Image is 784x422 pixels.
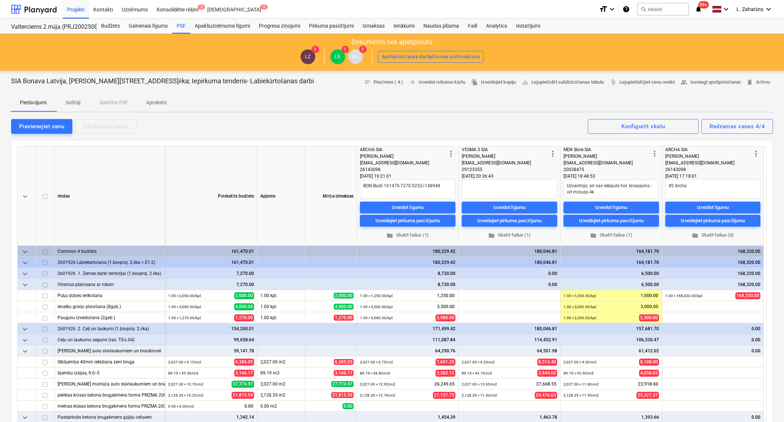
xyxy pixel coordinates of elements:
span: 1,250.00 [436,293,455,299]
span: 0.00 [244,403,254,409]
small: 1.00 × 3,500.00 / kpl. [360,305,393,309]
span: [EMAIL_ADDRESS][DOMAIN_NAME] [462,160,531,165]
small: 1.00 × 1,270.00 / kpl. [168,316,202,320]
div: [DATE] 20:36:43 [462,173,557,179]
div: ARCHA SIA [665,146,752,153]
small: 1.00 × 2,000.00 / kpl. [168,294,202,298]
button: Apstiprināšanas darbplūsmas pārtraukšana [378,51,484,63]
div: Virsmas plānēsana ar rokām [58,279,162,290]
div: Izveidot līgumu [493,203,525,212]
a: PSF [172,19,190,34]
span: 4,058.05 [639,370,659,377]
span: arrow_forward [409,79,416,86]
small: 1.00 × 2,500.00 / kpl. [563,316,597,320]
span: attach_file [610,79,617,86]
div: 99,658.64 [168,334,254,345]
div: Izveidojiet pirkuma pasūtījumu [579,217,643,225]
span: more_vert [548,149,557,158]
div: 26143098 [360,166,447,173]
div: 180,229.42 [360,257,455,268]
small: 1.00 × 1,000.00 / kpl. [563,294,597,298]
span: 2 [260,4,268,10]
div: Izveidot līgumu [392,203,424,212]
span: [EMAIL_ADDRESS][DOMAIN_NAME] [360,160,429,165]
span: 8,513.40 [537,359,557,366]
button: Skatīt failus (0) [665,230,760,241]
span: 2,500.00 [639,314,659,321]
small: 2,027.00 × 13.70 / m2 [168,382,204,386]
span: 27,157.75 [433,392,455,399]
div: 2601926 .1. Zemes darbi teritorijai (1.būvproj. 2.ēka) [58,268,162,279]
span: keyboard_arrow_down [21,192,30,201]
small: 1.00 × 168,320.00 / kpl. [665,294,703,298]
span: [EMAIL_ADDRESS][DOMAIN_NAME] [563,160,633,165]
a: Pirkuma pasūtījumi [305,19,358,34]
div: 2,027.00 m2 [257,379,305,390]
span: 21,815.59 [331,392,354,398]
span: 1,270.00 [234,314,254,321]
span: LZ [305,54,311,59]
span: keyboard_arrow_down [21,347,30,356]
div: 8,730.00 [360,279,455,290]
div: 64,290.76 [360,345,455,356]
span: 1 [341,46,349,53]
div: 61,412.02 [563,345,659,356]
span: 2,000.00 [234,292,254,299]
textarea: BON.Budž 161470-7270-5252=148948 [360,179,455,199]
div: 0.00 [665,323,760,334]
span: 0.00 [343,403,354,409]
div: melnas krāsas betona bruģakmens forma PRIZMA 200x100x80mm [58,401,162,411]
div: rindas [55,146,165,246]
span: 6,385.05 [334,359,354,365]
button: Skatīt failus (1) [563,230,659,241]
div: [PERSON_NAME] [563,153,650,160]
span: 21,815.59 [232,392,254,399]
div: 64,501.98 [462,345,557,356]
p: Dokuments tiek apstiprināts [351,38,433,46]
span: Skatīt failus (0) [668,231,757,240]
span: keyboard_arrow_down [21,325,30,334]
button: Arhīvu [743,77,773,88]
a: Apakšuzņēmuma līgumi [190,19,254,34]
div: Ceļu un laukumu segumi (ras. TS-L-04) [58,334,162,345]
span: keyboard_arrow_down [21,269,30,278]
small: 0.00 × 0.00 / m2 [168,404,194,408]
div: 8,730.00 [360,268,455,279]
div: Galvenais līgums [124,19,172,34]
span: 3,166.17 [234,370,254,377]
span: 3,980.00 [436,314,455,321]
div: 26143098 [665,166,752,173]
span: folder [590,232,597,238]
div: 0.00 [462,279,557,290]
span: 25,327.37 [636,392,659,399]
span: Skatīt failus (1) [566,231,656,240]
div: Pievienojiet cenu [19,122,64,131]
span: 26,249.65 [434,381,455,387]
div: [DATE] 19:21:01 [360,173,455,179]
span: 23,918.60 [637,381,659,387]
textarea: #2 Archa [665,179,760,199]
div: 0.00 [665,334,760,345]
div: 7,270.00 [168,279,254,290]
div: VĒSMA 3 SIA [462,146,548,153]
span: 1 [198,4,205,10]
a: Analytics [482,19,511,34]
div: 161,470.01 [168,246,254,257]
div: 20038475 [563,166,650,173]
a: Izmaksas [358,19,389,34]
div: Pauguru izveidošana (2gab.) [58,312,162,323]
div: Faili [464,19,482,34]
span: 3,500.00 [436,304,455,310]
span: 3,282.12 [436,370,455,377]
div: 114,452.91 [462,334,557,345]
small: 1.00 × 3,980.00 / kpl. [360,316,393,320]
div: 106,330.47 [563,334,659,345]
button: Skatīt failus (1) [462,230,557,241]
small: 1.00 × 4,000.00 / kpl. [168,305,202,309]
a: Lejupielādēt salīdzināšanas tabulu [519,77,607,88]
p: Piedāvājumi [20,99,46,107]
div: Common 4 budžets [58,246,162,257]
span: 3,166.17 [334,370,354,376]
div: 1.00 kpl. [257,290,305,301]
